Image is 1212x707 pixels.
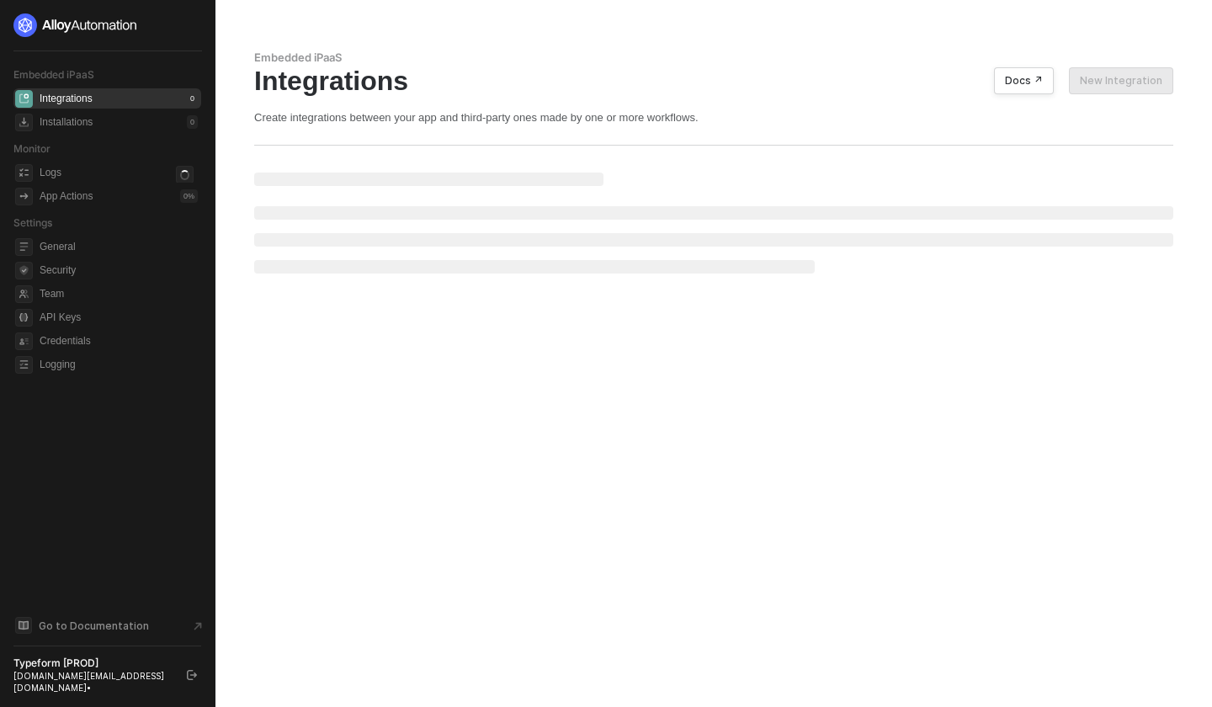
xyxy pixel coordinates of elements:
[13,216,52,229] span: Settings
[15,309,33,327] span: api-key
[40,331,198,351] span: Credentials
[254,110,1173,125] div: Create integrations between your app and third-party ones made by one or more workflows.
[180,189,198,203] div: 0 %
[40,284,198,304] span: Team
[13,13,138,37] img: logo
[254,50,1173,65] div: Embedded iPaaS
[13,68,94,81] span: Embedded iPaaS
[40,115,93,130] div: Installations
[176,166,194,183] span: icon-loader
[15,285,33,303] span: team
[187,115,198,129] div: 0
[15,114,33,131] span: installations
[40,166,61,180] div: Logs
[40,354,198,375] span: Logging
[15,356,33,374] span: logging
[1005,74,1043,88] div: Docs ↗
[15,262,33,279] span: security
[13,615,202,635] a: Knowledge Base
[40,92,93,106] div: Integrations
[15,332,33,350] span: credentials
[187,670,197,680] span: logout
[15,617,32,634] span: documentation
[1069,67,1173,94] button: New Integration
[189,618,206,635] span: document-arrow
[994,67,1054,94] button: Docs ↗
[13,656,172,670] div: Typeform [PROD]
[254,65,1173,97] div: Integrations
[15,90,33,108] span: integrations
[40,189,93,204] div: App Actions
[13,13,201,37] a: logo
[15,238,33,256] span: general
[40,307,198,327] span: API Keys
[40,237,198,257] span: General
[40,260,198,280] span: Security
[15,188,33,205] span: icon-app-actions
[13,670,172,694] div: [DOMAIN_NAME][EMAIL_ADDRESS][DOMAIN_NAME] •
[187,92,198,105] div: 0
[39,619,149,633] span: Go to Documentation
[13,142,50,155] span: Monitor
[15,164,33,182] span: icon-logs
